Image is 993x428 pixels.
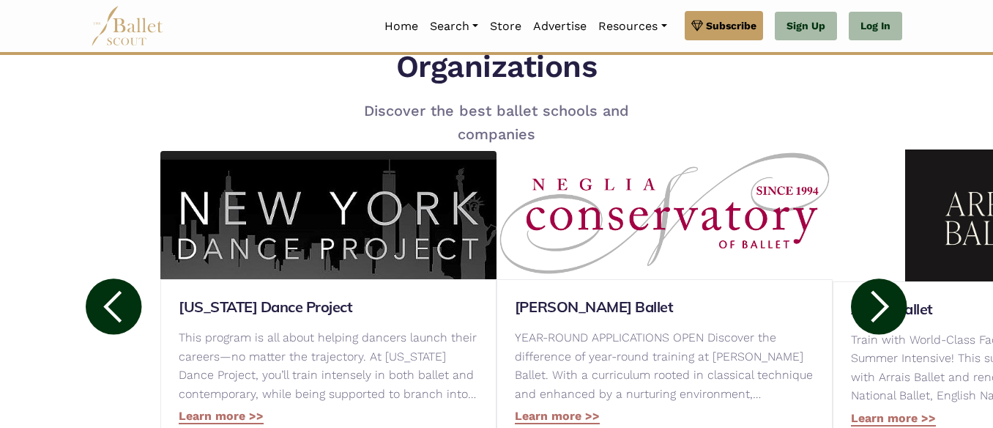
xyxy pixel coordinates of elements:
[179,328,478,403] p: This program is all about helping dancers launch their careers—no matter the trajectory. At [US_S...
[527,11,592,42] a: Advertise
[592,11,672,42] a: Resources
[691,18,703,34] img: gem.svg
[379,11,424,42] a: Home
[179,298,478,317] a: [US_STATE] Dance Project
[424,11,484,42] a: Search
[775,12,837,41] a: Sign Up
[685,11,763,40] a: Subscribe
[160,151,496,279] img: New York Dance Project logo
[706,18,756,34] span: Subscribe
[515,409,600,424] a: Learn more >>
[515,328,814,403] p: YEAR-ROUND APPLICATIONS OPEN Discover the difference of year-round training at [PERSON_NAME] Ball...
[849,12,902,41] a: Log In
[484,11,527,42] a: Store
[496,151,833,279] img: Neglia Ballet logo
[179,409,264,424] a: Learn more >>
[300,99,693,146] p: Discover the best ballet schools and companies
[515,298,814,317] a: [PERSON_NAME] Ballet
